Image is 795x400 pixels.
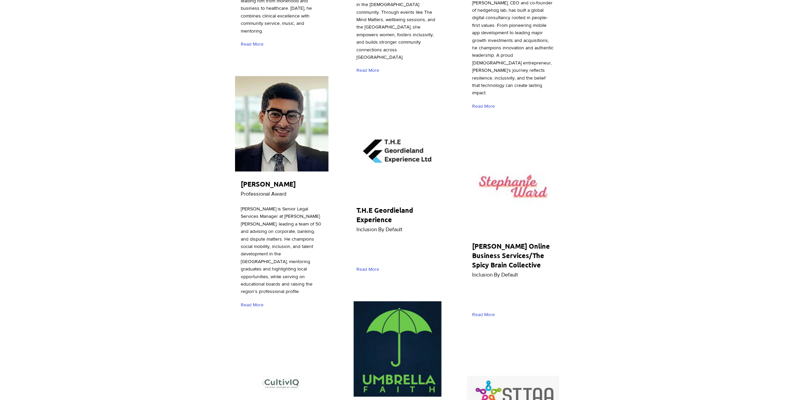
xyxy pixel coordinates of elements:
span: Inclusion By Default [472,272,518,278]
span: Read More [241,302,264,308]
span: Inclusion By Default [356,227,402,232]
span: Professional Award [241,191,286,197]
span: Read More [356,67,379,74]
a: Read More [241,299,267,311]
span: Read More [472,103,495,110]
a: Read More [472,309,498,320]
a: Read More [472,100,498,112]
span: T.H.E Geordieland Experience [356,206,413,224]
span: Read More [241,41,264,48]
a: Read More [356,64,382,76]
a: Read More [356,263,382,275]
span: Read More [472,311,495,318]
span: [PERSON_NAME] [241,180,296,188]
span: Read More [356,266,379,273]
span: [PERSON_NAME] Online Business Services/The Spicy Brain Collective [472,242,550,269]
span: [PERSON_NAME] is Senior Legal Services Manager at [PERSON_NAME] [PERSON_NAME], leading a team of ... [241,206,321,294]
a: Read More [241,38,267,50]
